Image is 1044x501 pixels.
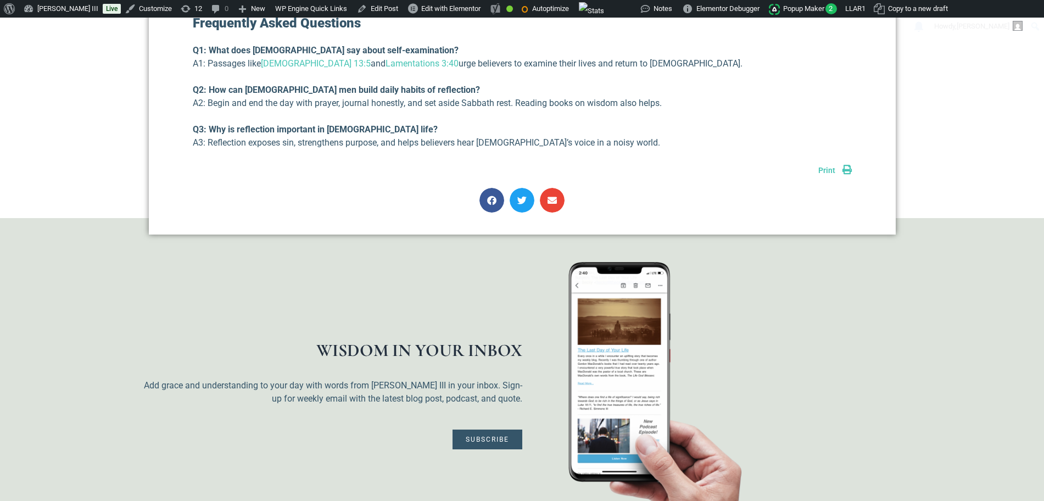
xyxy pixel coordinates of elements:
a: Live [103,4,121,14]
p: A1: Passages like and urge believers to examine their lives and return to [DEMOGRAPHIC_DATA]. [193,44,852,70]
strong: Frequently Asked Questions [193,15,361,31]
span: 2 [825,3,837,14]
span: Print [818,166,835,175]
p: A3: Reflection exposes sin, strengthens purpose, and helps believers hear [DEMOGRAPHIC_DATA]’s vo... [193,123,852,149]
div: Share on email [540,188,565,213]
a: Subscribe [453,430,522,449]
p: Add grace and understanding to your day with words from [PERSON_NAME] III in your inbox. Sign-up ... [143,379,522,405]
span: 1 [862,4,866,13]
h1: WISDOM IN YOUR INBOX [143,342,522,359]
div: Share on facebook [479,188,504,213]
span: Subscribe [466,436,509,443]
a: Lamentations 3:40 [386,58,459,69]
img: Views over 48 hours. Click for more Jetpack Stats. [579,2,604,20]
span: [PERSON_NAME] [957,22,1009,30]
p: A2: Begin and end the day with prayer, journal honestly, and set aside Sabbath rest. Reading book... [193,83,852,110]
a: [DEMOGRAPHIC_DATA] 13:5 [261,58,371,69]
strong: Q2: How can [DEMOGRAPHIC_DATA] men build daily habits of reflection? [193,85,480,95]
a: Print [818,166,852,175]
strong: Q1: What does [DEMOGRAPHIC_DATA] say about self-examination? [193,45,459,55]
div: Good [506,5,513,12]
div: Share on twitter [510,188,534,213]
strong: Q3: Why is reflection important in [DEMOGRAPHIC_DATA] life? [193,124,438,135]
a: Howdy, [930,18,1027,35]
span: Edit with Elementor [421,4,481,13]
